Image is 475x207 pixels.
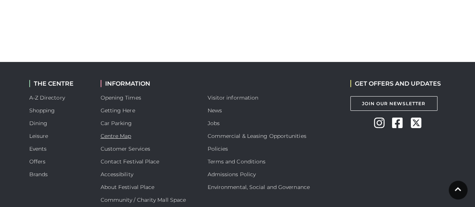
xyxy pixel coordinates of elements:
a: Commercial & Leasing Opportunities [208,133,306,139]
a: Visitor information [208,94,259,101]
h2: INFORMATION [101,80,196,87]
a: Accessibility [101,171,133,178]
a: Opening Times [101,94,141,101]
a: Car Parking [101,120,132,127]
a: Getting Here [101,107,135,114]
a: Admissions Policy [208,171,256,178]
a: Customer Services [101,145,151,152]
a: Jobs [208,120,220,127]
a: Shopping [29,107,55,114]
a: Environmental, Social and Governance [208,184,310,190]
a: About Festival Place [101,184,155,190]
a: A-Z Directory [29,94,65,101]
a: Dining [29,120,48,127]
a: News [208,107,222,114]
a: Policies [208,145,228,152]
a: Contact Festival Place [101,158,160,165]
a: Centre Map [101,133,131,139]
a: Leisure [29,133,48,139]
a: Join Our Newsletter [350,96,437,111]
a: Terms and Conditions [208,158,266,165]
a: Offers [29,158,46,165]
h2: THE CENTRE [29,80,89,87]
a: Brands [29,171,48,178]
h2: GET OFFERS AND UPDATES [350,80,441,87]
a: Events [29,145,47,152]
